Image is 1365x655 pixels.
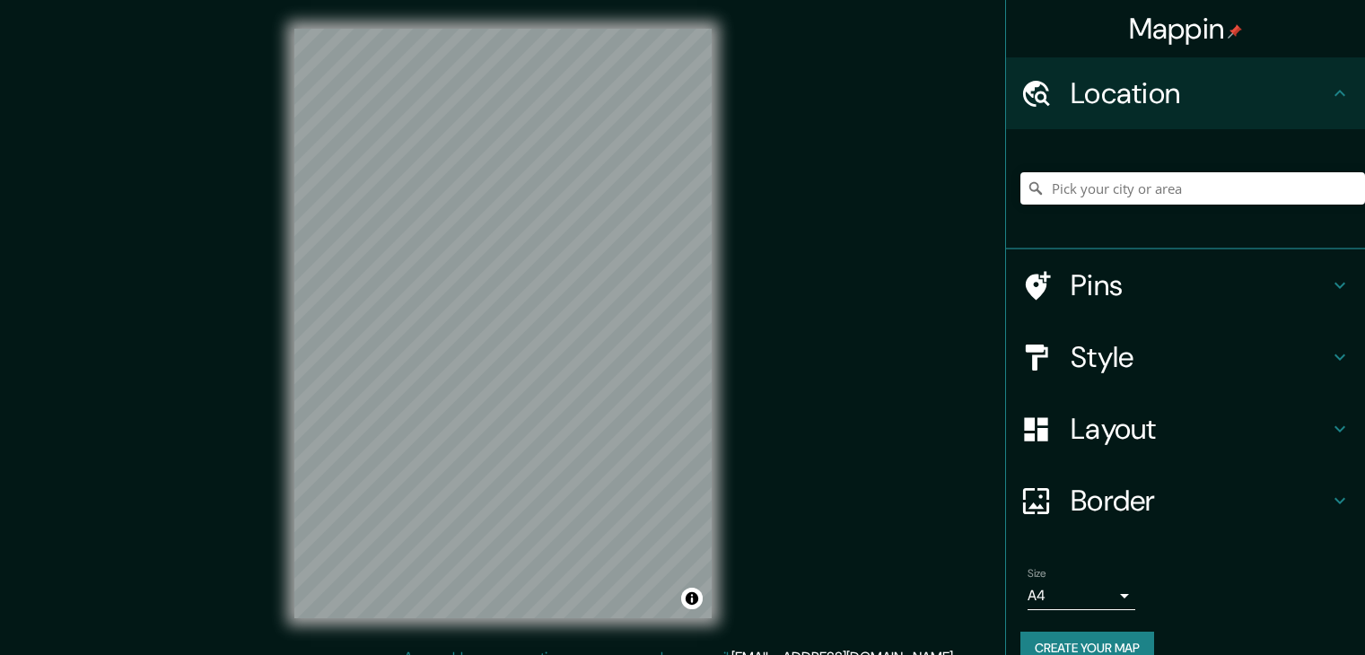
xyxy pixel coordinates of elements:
button: Toggle attribution [681,588,703,609]
h4: Layout [1071,411,1329,447]
img: pin-icon.png [1228,24,1242,39]
div: Layout [1006,393,1365,465]
input: Pick your city or area [1020,172,1365,205]
label: Size [1028,566,1046,581]
h4: Style [1071,339,1329,375]
h4: Mappin [1129,11,1243,47]
div: Pins [1006,249,1365,321]
div: Location [1006,57,1365,129]
h4: Location [1071,75,1329,111]
div: A4 [1028,581,1135,610]
h4: Pins [1071,267,1329,303]
h4: Border [1071,483,1329,519]
canvas: Map [294,29,712,618]
div: Style [1006,321,1365,393]
div: Border [1006,465,1365,537]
